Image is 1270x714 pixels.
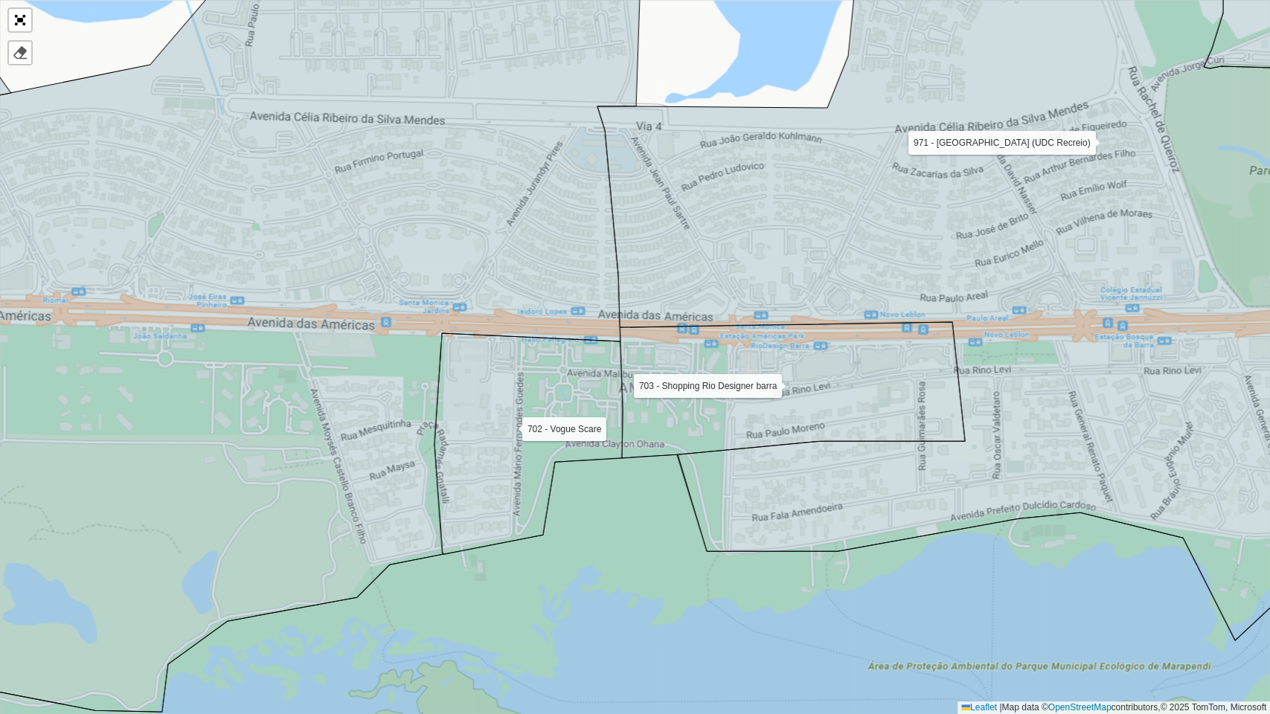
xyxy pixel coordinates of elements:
a: OpenStreetMap [1048,702,1112,713]
a: Leaflet [961,702,997,713]
div: Map data © contributors,© 2025 TomTom, Microsoft [958,701,1270,714]
div: Remover camada(s) [9,42,31,64]
span: | [999,702,1001,713]
a: Abrir mapa em tela cheia [9,9,31,31]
